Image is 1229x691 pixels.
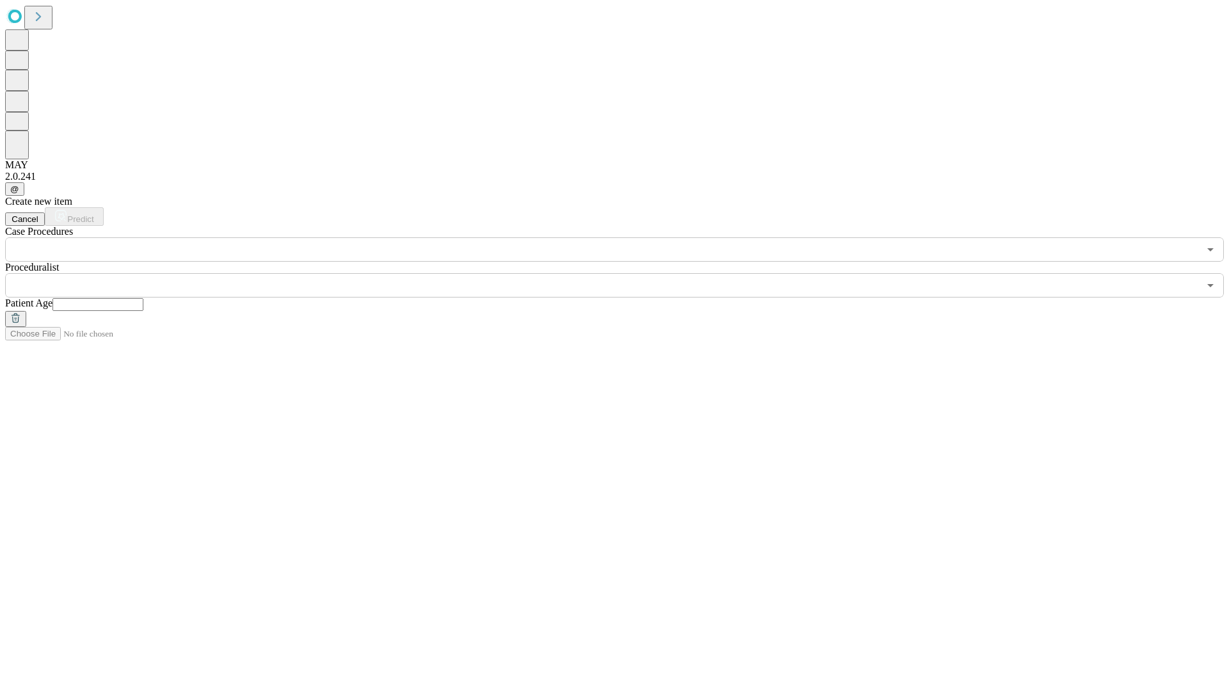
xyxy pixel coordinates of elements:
[1201,276,1219,294] button: Open
[5,226,73,237] span: Scheduled Procedure
[12,214,38,224] span: Cancel
[45,207,104,226] button: Predict
[5,171,1224,182] div: 2.0.241
[5,159,1224,171] div: MAY
[5,196,72,207] span: Create new item
[67,214,93,224] span: Predict
[5,298,52,308] span: Patient Age
[5,212,45,226] button: Cancel
[5,262,59,273] span: Proceduralist
[5,182,24,196] button: @
[10,184,19,194] span: @
[1201,241,1219,258] button: Open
